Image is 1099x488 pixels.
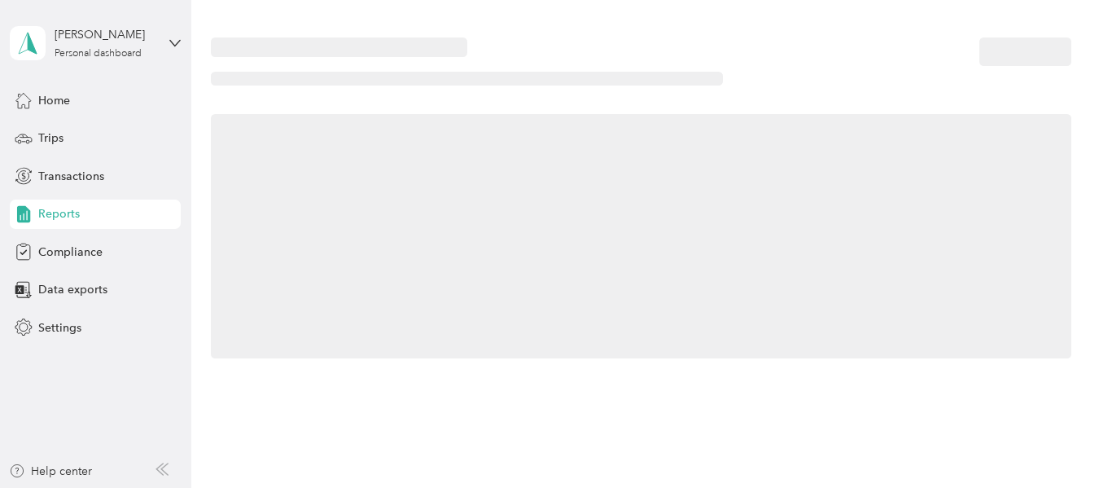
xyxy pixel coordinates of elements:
iframe: Everlance-gr Chat Button Frame [1008,397,1099,488]
span: Compliance [38,244,103,261]
span: Settings [38,319,81,336]
span: Trips [38,130,63,147]
span: Transactions [38,168,104,185]
div: Personal dashboard [55,49,142,59]
button: Help center [9,463,92,480]
div: [PERSON_NAME] [55,26,156,43]
span: Home [38,92,70,109]
span: Reports [38,205,80,222]
span: Data exports [38,281,107,298]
